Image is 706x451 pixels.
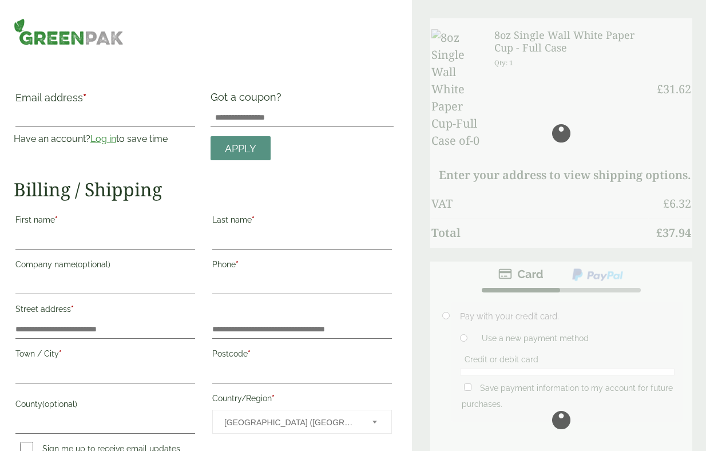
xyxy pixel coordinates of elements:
[90,133,116,144] a: Log in
[224,410,357,434] span: United Kingdom (UK)
[14,18,124,45] img: GreenPak Supplies
[71,304,74,314] abbr: required
[212,256,392,276] label: Phone
[55,215,58,224] abbr: required
[252,215,255,224] abbr: required
[212,212,392,231] label: Last name
[15,93,195,109] label: Email address
[225,143,256,155] span: Apply
[15,396,195,416] label: County
[211,91,286,109] label: Got a coupon?
[59,349,62,358] abbr: required
[212,390,392,410] label: Country/Region
[14,179,394,200] h2: Billing / Shipping
[236,260,239,269] abbr: required
[14,132,197,146] p: Have an account? to save time
[272,394,275,403] abbr: required
[15,212,195,231] label: First name
[212,346,392,365] label: Postcode
[42,399,77,409] span: (optional)
[15,301,195,321] label: Street address
[76,260,110,269] span: (optional)
[15,256,195,276] label: Company name
[15,346,195,365] label: Town / City
[212,410,392,434] span: Country/Region
[83,92,86,104] abbr: required
[211,136,271,161] a: Apply
[248,349,251,358] abbr: required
